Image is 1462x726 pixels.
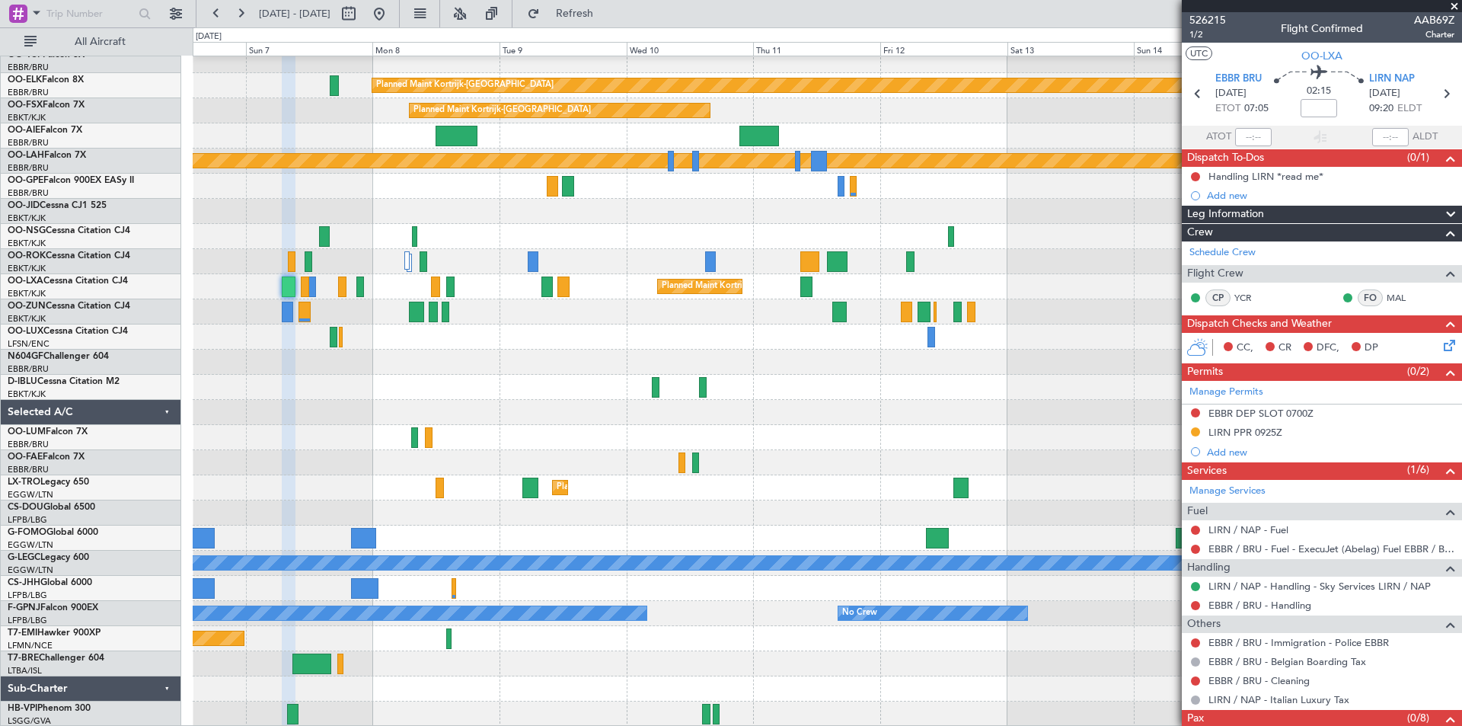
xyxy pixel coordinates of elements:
div: [DATE] [196,30,222,43]
span: AAB69Z [1414,12,1454,28]
a: EBBR/BRU [8,62,49,73]
span: [DATE] [1369,86,1400,101]
span: (0/8) [1407,710,1429,726]
span: OO-ROK [8,251,46,261]
div: Thu 11 [753,42,880,56]
a: EBBR/BRU [8,464,49,475]
span: T7-EMI [8,628,37,638]
a: OO-ZUNCessna Citation CJ4 [8,302,130,311]
span: OO-LUX [8,327,43,336]
span: OO-JID [8,201,40,210]
span: LIRN NAP [1369,72,1415,87]
div: Sun 14 [1134,42,1261,56]
a: YCR [1234,291,1269,305]
a: OO-NSGCessna Citation CJ4 [8,226,130,235]
span: HB-VPI [8,704,37,713]
a: EBBR/BRU [8,162,49,174]
a: OO-FAEFalcon 7X [8,453,85,462]
a: OO-AIEFalcon 7X [8,126,82,135]
span: Flight Crew [1187,265,1243,283]
a: EGGW/LTN [8,564,53,576]
span: OO-LAH [8,151,44,160]
a: OO-LXACessna Citation CJ4 [8,277,128,286]
span: OO-LUM [8,427,46,437]
a: MAL [1387,291,1421,305]
div: FO [1358,289,1383,306]
div: Mon 8 [372,42,500,56]
span: CR [1278,341,1291,356]
span: ETOT [1215,101,1240,117]
a: EBBR / BRU - Fuel - ExecuJet (Abelag) Fuel EBBR / BRU [1208,542,1454,555]
a: EBKT/KJK [8,313,46,325]
a: LTBA/ISL [8,665,42,676]
a: EBKT/KJK [8,389,46,400]
a: EBKT/KJK [8,288,46,299]
a: LIRN / NAP - Handling - Sky Services LIRN / NAP [1208,580,1431,593]
span: CS-JHH [8,578,40,587]
button: UTC [1186,46,1212,60]
div: Sat 13 [1007,42,1135,56]
span: Refresh [543,8,607,19]
a: F-GPNJFalcon 900EX [8,603,98,612]
span: OO-LXA [8,277,43,286]
div: Fri 12 [880,42,1007,56]
a: Schedule Crew [1189,245,1256,261]
span: 1/2 [1189,28,1226,41]
div: Planned Maint Kortrijk-[GEOGRAPHIC_DATA] [662,275,839,298]
div: Handling LIRN *read me* [1208,170,1323,183]
div: LIRN PPR 0925Z [1208,426,1282,439]
span: T7-BRE [8,654,39,663]
a: HB-VPIPhenom 300 [8,704,91,713]
span: OO-LXA [1301,48,1342,64]
a: Manage Permits [1189,385,1263,400]
a: OO-LUMFalcon 7X [8,427,88,437]
div: Tue 9 [500,42,627,56]
span: Others [1187,616,1221,633]
a: LFPB/LBG [8,590,47,601]
div: Planned Maint Kortrijk-[GEOGRAPHIC_DATA] [413,99,591,122]
a: EBKT/KJK [8,112,46,123]
div: Wed 10 [627,42,754,56]
span: OO-FAE [8,453,43,462]
span: Dispatch To-Dos [1187,149,1264,167]
span: OO-NSG [8,226,46,235]
a: EBKT/KJK [8,263,46,274]
span: Services [1187,462,1227,480]
span: EBBR BRU [1215,72,1262,87]
span: OO-FSX [8,101,43,110]
a: EBBR/BRU [8,363,49,375]
a: LFSN/ENC [8,338,49,350]
span: LX-TRO [8,478,40,487]
a: LFPB/LBG [8,514,47,526]
div: Planned Maint Dusseldorf [557,476,656,499]
span: OO-ZUN [8,302,46,311]
span: (1/6) [1407,462,1429,478]
a: CS-DOUGlobal 6500 [8,503,95,512]
button: All Aircraft [17,30,165,54]
a: Manage Services [1189,484,1266,499]
span: Crew [1187,224,1213,241]
a: T7-BREChallenger 604 [8,654,104,663]
span: G-LEGC [8,553,40,562]
a: D-IBLUCessna Citation M2 [8,377,120,386]
a: OO-LAHFalcon 7X [8,151,86,160]
span: [DATE] [1215,86,1247,101]
span: Permits [1187,363,1223,381]
span: DFC, [1317,341,1339,356]
span: 02:15 [1307,84,1331,99]
span: (0/2) [1407,363,1429,379]
a: CS-JHHGlobal 6000 [8,578,92,587]
a: OO-ROKCessna Citation CJ4 [8,251,130,261]
a: EBBR / BRU - Immigration - Police EBBR [1208,636,1389,649]
span: (0/1) [1407,149,1429,165]
a: EBBR / BRU - Handling [1208,599,1311,612]
span: Handling [1187,559,1231,577]
span: OO-ELK [8,75,42,85]
a: EBBR / BRU - Cleaning [1208,674,1310,687]
a: EBKT/KJK [8,238,46,249]
a: LFPB/LBG [8,615,47,626]
span: OO-AIE [8,126,40,135]
a: OO-ELKFalcon 8X [8,75,84,85]
div: Add new [1207,189,1454,202]
span: F-GPNJ [8,603,40,612]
